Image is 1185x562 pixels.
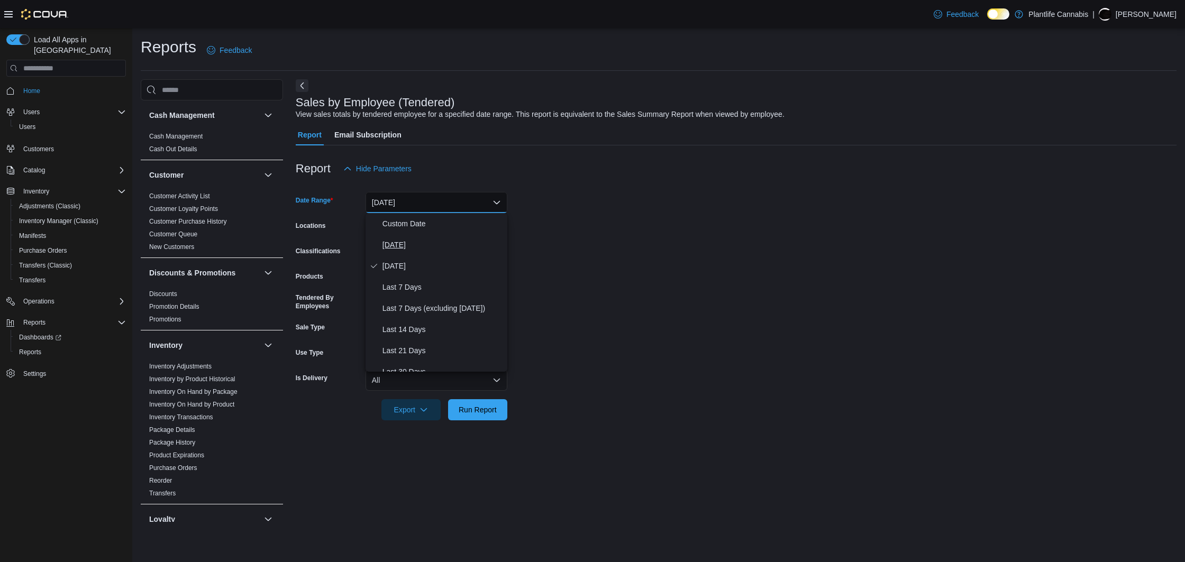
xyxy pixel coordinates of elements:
span: Transfers [15,274,126,287]
span: Inventory Manager (Classic) [19,217,98,225]
button: Purchase Orders [11,243,130,258]
a: Package History [149,439,195,446]
button: Cash Management [262,109,275,122]
h3: Cash Management [149,110,215,121]
span: Settings [19,367,126,380]
span: Promotions [149,315,181,324]
span: Last 21 Days [382,344,503,357]
button: Inventory Manager (Classic) [11,214,130,228]
button: Operations [19,295,59,308]
button: Users [2,105,130,119]
span: Last 14 Days [382,323,503,336]
button: Hide Parameters [339,158,416,179]
a: Purchase Orders [149,464,197,472]
span: Last 7 Days (excluding [DATE]) [382,302,503,315]
span: Purchase Orders [15,244,126,257]
span: Customer Activity List [149,192,210,200]
span: New Customers [149,243,194,251]
a: Inventory Adjustments [149,363,212,370]
span: Dashboards [19,333,61,342]
label: Classifications [296,247,341,255]
a: Dashboards [11,330,130,345]
h3: Sales by Employee (Tendered) [296,96,455,109]
span: Hide Parameters [356,163,412,174]
span: Custom Date [382,217,503,230]
span: Reports [19,316,126,329]
nav: Complex example [6,79,126,409]
span: Inventory Transactions [149,413,213,421]
a: Cash Out Details [149,145,197,153]
button: Loyalty [262,513,275,526]
a: Transfers [149,490,176,497]
span: Export [388,399,434,420]
a: Promotions [149,316,181,323]
span: Home [19,84,126,97]
span: Adjustments (Classic) [19,202,80,210]
span: Users [23,108,40,116]
button: Discounts & Promotions [262,266,275,279]
span: Load All Apps in [GEOGRAPHIC_DATA] [30,34,126,56]
a: Transfers (Classic) [15,259,76,272]
span: Reports [23,318,45,327]
span: Settings [23,370,46,378]
a: Transfers [15,274,50,287]
button: Catalog [19,164,49,177]
button: Users [19,106,44,118]
span: Transfers [19,276,45,284]
a: Adjustments (Classic) [15,200,85,213]
span: Operations [19,295,126,308]
span: Customers [19,142,126,155]
button: Loyalty [149,514,260,524]
h3: Customer [149,170,184,180]
span: Users [15,121,126,133]
div: Customer [141,190,283,257]
a: Cash Management [149,133,203,140]
h3: Loyalty [149,514,175,524]
a: Users [15,121,40,133]
span: Customer Loyalty Points [149,205,218,213]
a: Settings [19,367,50,380]
label: Sale Type [296,323,325,331]
a: Inventory Transactions [149,413,213,421]
a: Feedback [929,4,983,25]
button: Settings [2,366,130,381]
span: [DATE] [382,260,503,272]
span: Transfers [149,489,176,497]
button: Run Report [448,399,507,420]
span: Adjustments (Classic) [15,200,126,213]
button: Manifests [11,228,130,243]
span: Transfers (Classic) [19,261,72,270]
span: Dashboards [15,331,126,344]
span: Run Report [459,404,497,415]
button: Customer [262,169,275,181]
button: Operations [2,294,130,309]
a: Feedback [203,40,256,61]
span: Operations [23,297,54,306]
button: [DATE] [366,192,507,213]
span: Manifests [15,229,126,242]
div: Camille O'Genski [1099,8,1111,21]
button: Customers [2,141,130,156]
a: Reorder [149,477,172,484]
span: Package History [149,438,195,447]
button: Transfers (Classic) [11,258,130,273]
span: Customer Queue [149,230,197,238]
a: Customers [19,143,58,155]
div: Cash Management [141,130,283,160]
span: Last 7 Days [382,281,503,293]
h3: Inventory [149,340,183,351]
a: Dashboards [15,331,66,344]
button: Reports [11,345,130,360]
span: Email Subscription [334,124,402,145]
a: Home [19,85,44,97]
button: Next [296,79,308,92]
span: Transfers (Classic) [15,259,126,272]
label: Is Delivery [296,374,327,382]
button: All [366,370,507,391]
span: Product Expirations [149,451,204,459]
span: Feedback [946,9,979,20]
button: Inventory [2,184,130,199]
div: View sales totals by tendered employee for a specified date range. This report is equivalent to t... [296,109,785,120]
span: Promotion Details [149,302,199,311]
